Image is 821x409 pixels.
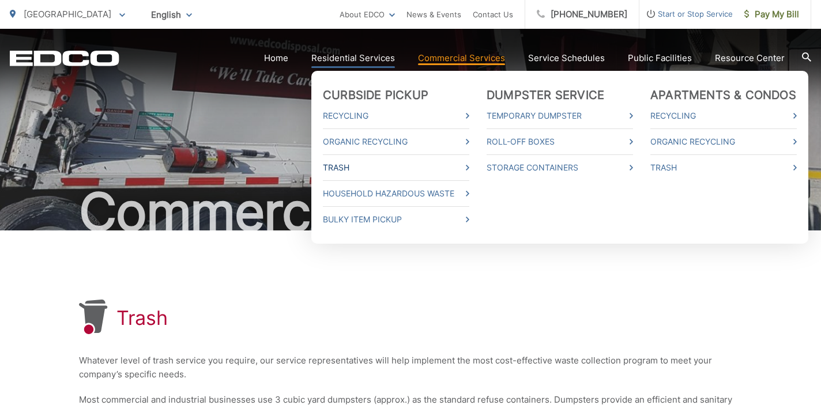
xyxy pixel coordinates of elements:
[24,9,111,20] span: [GEOGRAPHIC_DATA]
[487,161,633,175] a: Storage Containers
[323,187,469,200] a: Household Hazardous Waste
[418,51,505,65] a: Commercial Services
[142,5,201,25] span: English
[715,51,785,65] a: Resource Center
[528,51,605,65] a: Service Schedules
[487,135,633,149] a: Roll-Off Boxes
[10,50,119,66] a: EDCD logo. Return to the homepage.
[487,109,633,123] a: Temporary Dumpster
[473,7,513,21] a: Contact Us
[487,88,604,102] a: Dumpster Service
[340,7,395,21] a: About EDCO
[79,354,742,381] p: Whatever level of trash service you require, our service representatives will help implement the ...
[323,109,469,123] a: Recycling
[116,306,168,330] h1: Trash
[650,109,797,123] a: Recycling
[744,7,799,21] span: Pay My Bill
[628,51,692,65] a: Public Facilities
[10,183,811,241] h2: Commercial Services
[323,161,469,175] a: Trash
[650,135,797,149] a: Organic Recycling
[323,213,469,226] a: Bulky Item Pickup
[650,88,796,102] a: Apartments & Condos
[323,88,428,102] a: Curbside Pickup
[323,135,469,149] a: Organic Recycling
[264,51,288,65] a: Home
[406,7,461,21] a: News & Events
[311,51,395,65] a: Residential Services
[650,161,797,175] a: Trash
